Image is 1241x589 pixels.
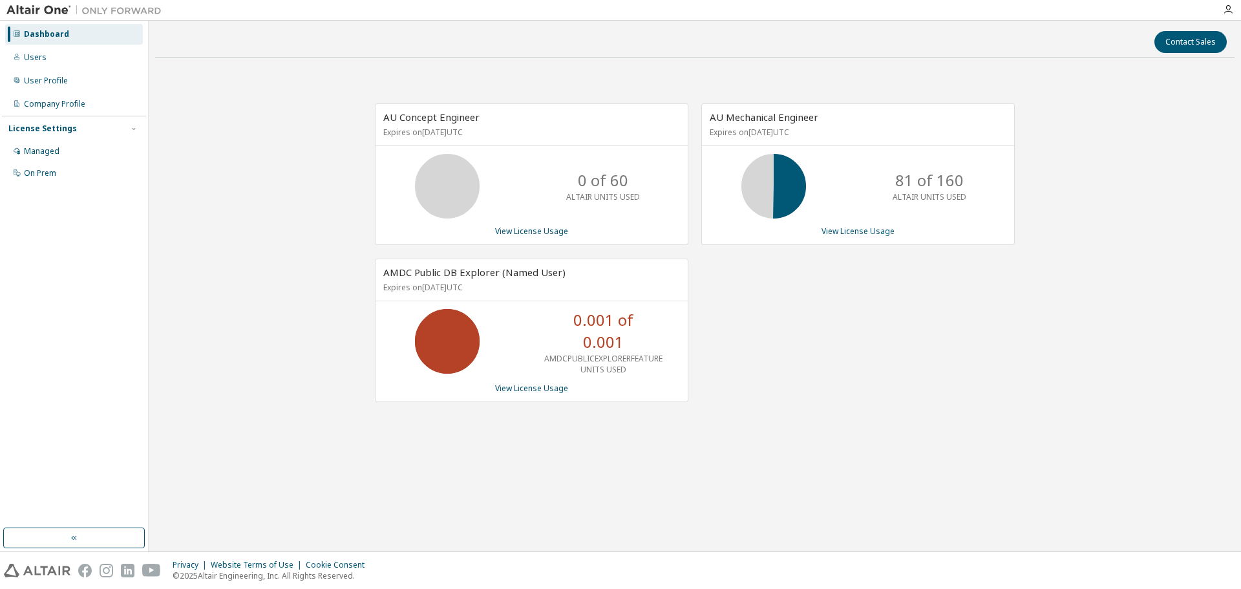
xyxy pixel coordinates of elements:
div: User Profile [24,76,68,86]
p: ALTAIR UNITS USED [893,191,966,202]
p: Expires on [DATE] UTC [383,282,677,293]
p: ALTAIR UNITS USED [566,191,640,202]
span: AMDC Public DB Explorer (Named User) [383,266,566,279]
p: © 2025 Altair Engineering, Inc. All Rights Reserved. [173,570,372,581]
div: On Prem [24,168,56,178]
p: AMDCPUBLICEXPLORERFEATURE UNITS USED [544,353,663,375]
img: instagram.svg [100,564,113,577]
span: AU Concept Engineer [383,111,480,123]
img: linkedin.svg [121,564,134,577]
a: View License Usage [495,226,568,237]
img: youtube.svg [142,564,161,577]
div: Users [24,52,47,63]
img: altair_logo.svg [4,564,70,577]
span: AU Mechanical Engineer [710,111,818,123]
button: Contact Sales [1154,31,1227,53]
div: Website Terms of Use [211,560,306,570]
div: Dashboard [24,29,69,39]
div: Cookie Consent [306,560,372,570]
p: 81 of 160 [895,169,964,191]
a: View License Usage [822,226,895,237]
p: Expires on [DATE] UTC [383,127,677,138]
p: 0.001 of 0.001 [551,309,655,354]
p: Expires on [DATE] UTC [710,127,1003,138]
div: Company Profile [24,99,85,109]
img: Altair One [6,4,168,17]
div: Privacy [173,560,211,570]
div: License Settings [8,123,77,134]
div: Managed [24,146,59,156]
a: View License Usage [495,383,568,394]
p: 0 of 60 [578,169,628,191]
img: facebook.svg [78,564,92,577]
